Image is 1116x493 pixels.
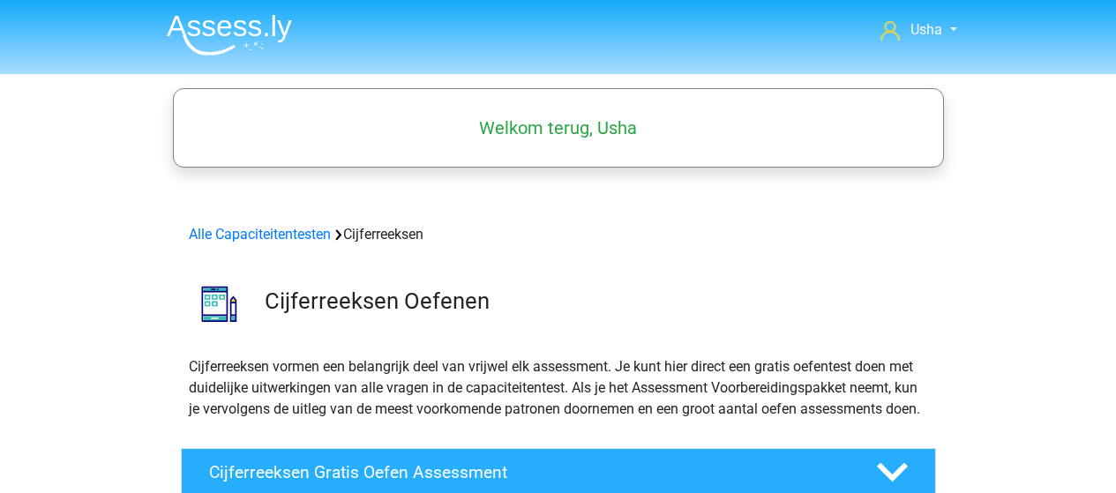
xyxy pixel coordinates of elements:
[182,117,935,138] h5: Welkom terug, Usha
[265,288,922,315] h3: Cijferreeksen Oefenen
[167,14,292,56] img: Assessly
[910,21,942,38] span: Usha
[189,356,928,420] p: Cijferreeksen vormen een belangrijk deel van vrijwel elk assessment. Je kunt hier direct een grat...
[182,266,257,341] img: cijferreeksen
[209,462,848,482] h4: Cijferreeksen Gratis Oefen Assessment
[182,224,935,245] div: Cijferreeksen
[873,19,963,41] a: Usha
[189,226,331,243] a: Alle Capaciteitentesten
